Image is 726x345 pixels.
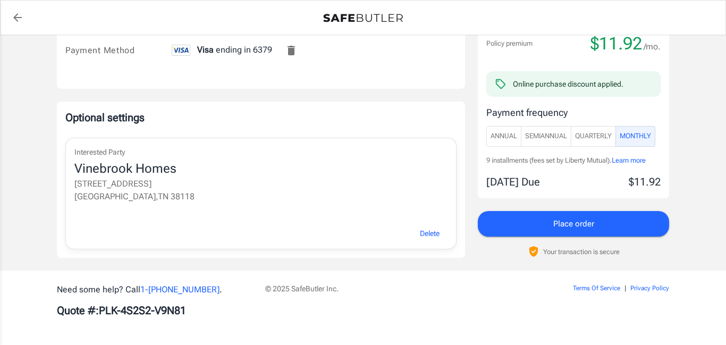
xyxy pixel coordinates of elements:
[612,156,646,164] span: Learn more
[74,161,448,178] div: Vinebrook Homes
[486,126,521,147] button: Annual
[644,39,661,54] span: /mo.
[624,284,626,292] span: |
[323,14,403,22] img: Back to quotes
[620,130,651,142] span: Monthly
[57,304,186,317] b: Quote #: PLK-4S2S2-V9N81
[172,45,190,56] img: visa
[140,284,220,294] a: 1-[PHONE_NUMBER]
[74,147,448,158] p: Interested Party
[478,211,669,237] button: Place order
[543,246,620,256] p: Your transaction is secure
[7,7,28,28] a: back to quotes
[513,79,623,89] div: Online purchase discount applied.
[629,174,661,190] p: $11.92
[486,174,540,190] p: [DATE] Due
[486,105,661,120] p: Payment frequency
[571,126,616,147] button: Quarterly
[74,190,448,203] p: [GEOGRAPHIC_DATA] , TN 38118
[420,227,440,240] span: Delete
[57,283,252,296] p: Need some help? Call .
[630,284,669,292] a: Privacy Policy
[486,156,612,164] span: 9 installments (fees set by Liberty Mutual).
[265,283,513,294] p: © 2025 SafeButler Inc.
[197,45,214,55] span: Visa
[74,178,448,190] p: [STREET_ADDRESS]
[615,126,655,147] button: Monthly
[172,45,272,55] span: ending in 6379
[573,284,620,292] a: Terms Of Service
[491,130,517,142] span: Annual
[65,44,172,57] div: Payment Method
[553,217,594,231] span: Place order
[408,222,452,245] button: Delete
[278,38,304,63] button: Remove this card
[65,110,457,125] p: Optional settings
[521,126,571,147] button: SemiAnnual
[575,130,612,142] span: Quarterly
[486,38,533,49] p: Policy premium
[590,33,642,54] span: $11.92
[525,130,567,142] span: SemiAnnual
